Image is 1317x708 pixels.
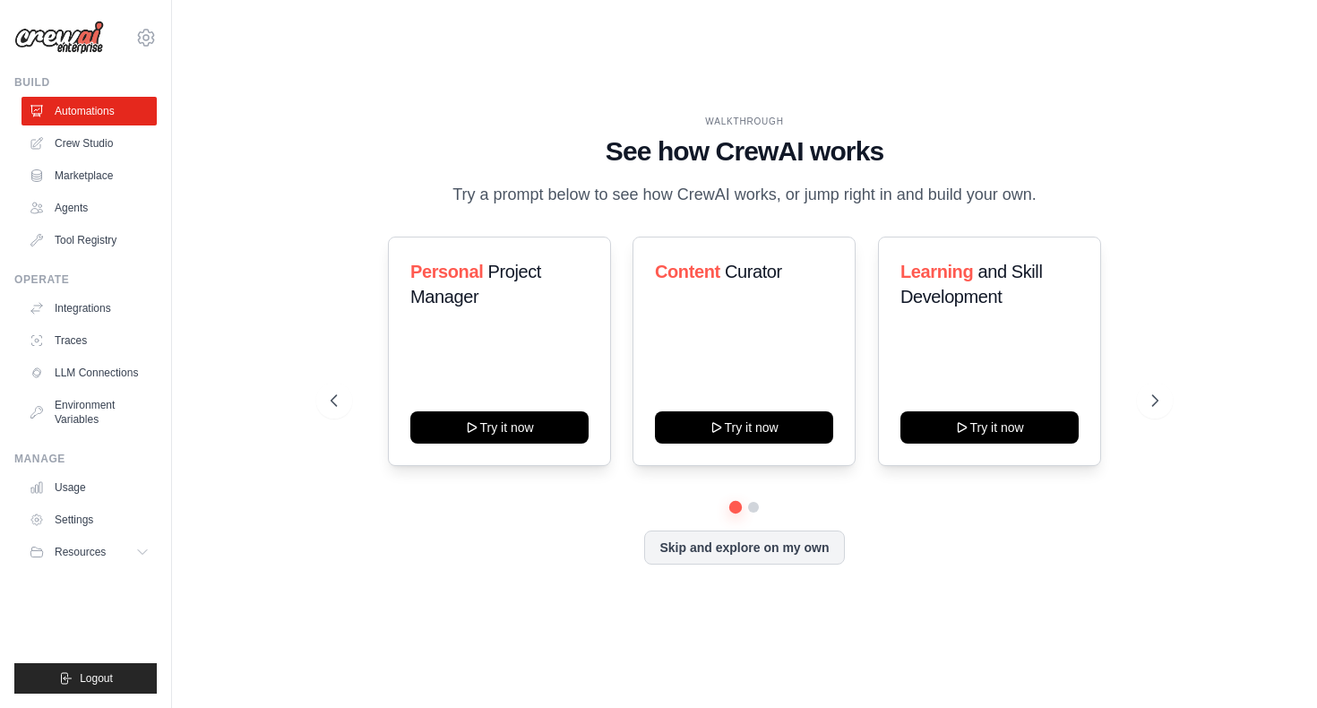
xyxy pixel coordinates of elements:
[655,411,833,444] button: Try it now
[22,294,157,323] a: Integrations
[14,663,157,694] button: Logout
[55,545,106,559] span: Resources
[14,272,157,287] div: Operate
[410,262,483,281] span: Personal
[22,161,157,190] a: Marketplace
[22,194,157,222] a: Agents
[22,391,157,434] a: Environment Variables
[410,411,589,444] button: Try it now
[331,115,1158,128] div: WALKTHROUGH
[725,262,782,281] span: Curator
[14,452,157,466] div: Manage
[22,358,157,387] a: LLM Connections
[22,538,157,566] button: Resources
[900,411,1079,444] button: Try it now
[900,262,1042,307] span: and Skill Development
[14,21,104,55] img: Logo
[80,671,113,686] span: Logout
[22,473,157,502] a: Usage
[655,262,720,281] span: Content
[22,505,157,534] a: Settings
[22,97,157,125] a: Automations
[22,129,157,158] a: Crew Studio
[644,531,844,565] button: Skip and explore on my own
[22,226,157,255] a: Tool Registry
[900,262,973,281] span: Learning
[14,75,157,90] div: Build
[443,182,1046,208] p: Try a prompt below to see how CrewAI works, or jump right in and build your own.
[331,135,1158,168] h1: See how CrewAI works
[22,326,157,355] a: Traces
